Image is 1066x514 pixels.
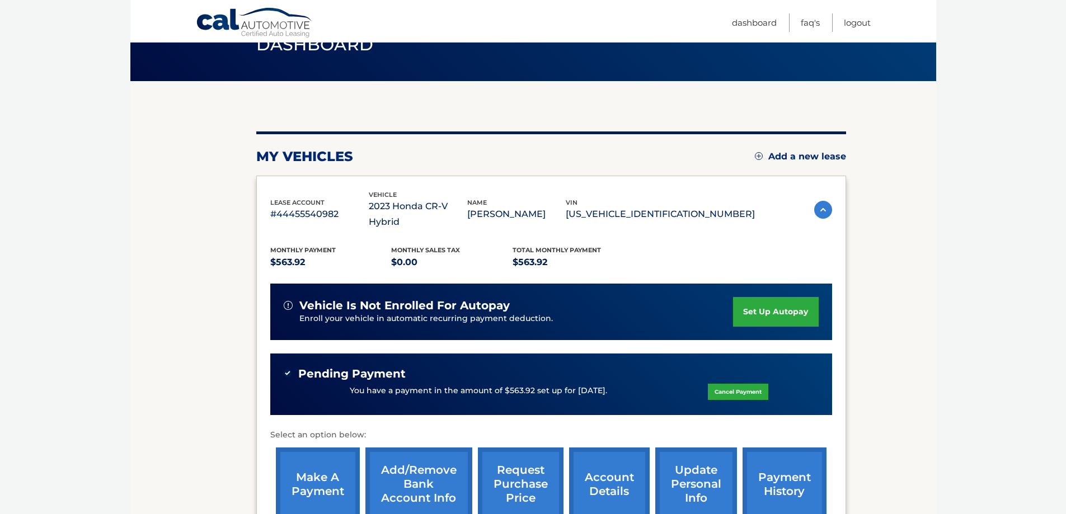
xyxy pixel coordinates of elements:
[755,151,846,162] a: Add a new lease
[256,34,374,55] span: Dashboard
[513,254,634,270] p: $563.92
[467,199,487,206] span: name
[467,206,566,222] p: [PERSON_NAME]
[299,299,510,313] span: vehicle is not enrolled for autopay
[732,13,777,32] a: Dashboard
[844,13,871,32] a: Logout
[566,199,577,206] span: vin
[284,369,292,377] img: check-green.svg
[299,313,734,325] p: Enroll your vehicle in automatic recurring payment deduction.
[270,254,392,270] p: $563.92
[369,199,467,230] p: 2023 Honda CR-V Hybrid
[270,428,832,442] p: Select an option below:
[270,199,325,206] span: lease account
[196,7,313,40] a: Cal Automotive
[284,301,293,310] img: alert-white.svg
[270,206,369,222] p: #44455540982
[369,191,397,199] span: vehicle
[391,246,460,254] span: Monthly sales Tax
[814,201,832,219] img: accordion-active.svg
[391,254,513,270] p: $0.00
[270,246,336,254] span: Monthly Payment
[350,385,607,397] p: You have a payment in the amount of $563.92 set up for [DATE].
[256,148,353,165] h2: my vehicles
[566,206,755,222] p: [US_VEHICLE_IDENTIFICATION_NUMBER]
[801,13,820,32] a: FAQ's
[298,367,406,381] span: Pending Payment
[733,297,818,327] a: set up autopay
[708,384,768,400] a: Cancel Payment
[755,152,763,160] img: add.svg
[513,246,601,254] span: Total Monthly Payment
